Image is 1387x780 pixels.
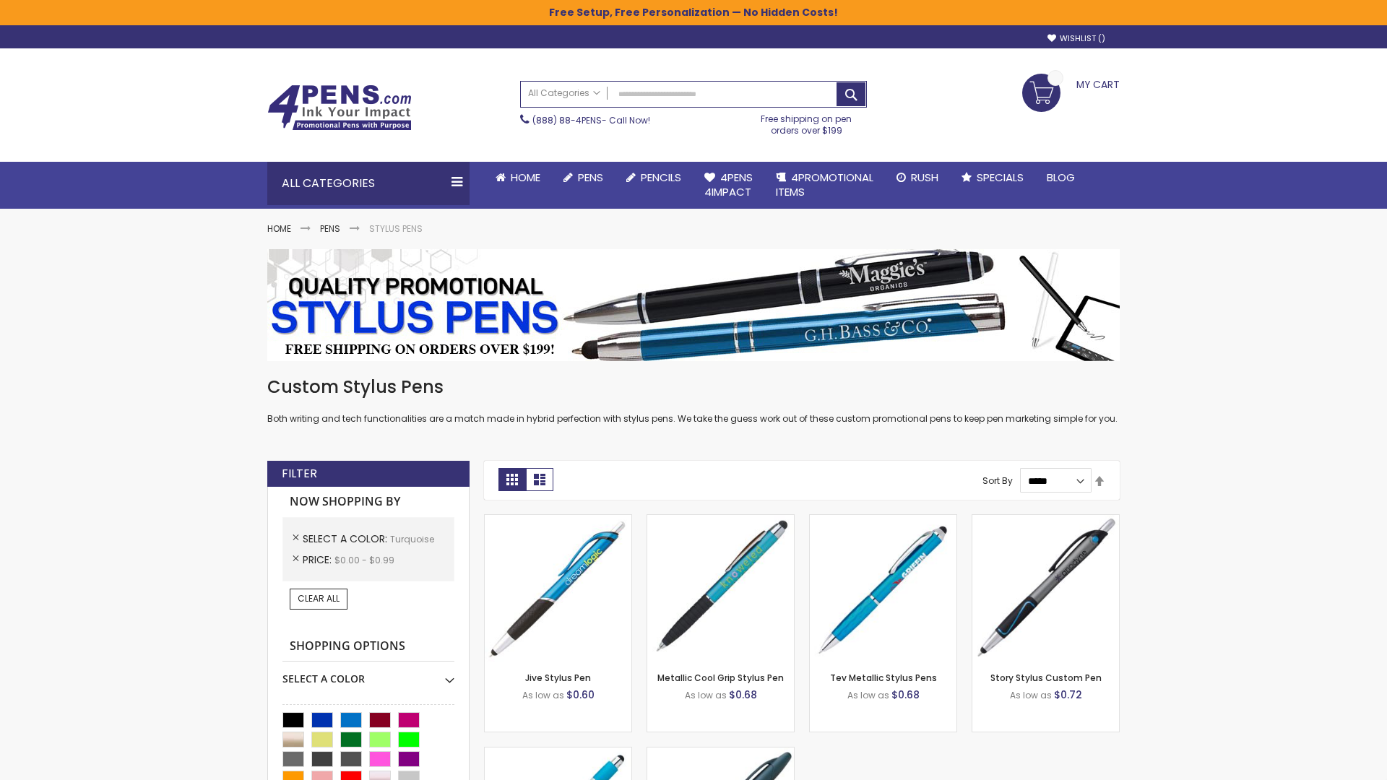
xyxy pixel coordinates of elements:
[982,474,1013,487] label: Sort By
[552,162,615,194] a: Pens
[282,466,317,482] strong: Filter
[303,552,334,567] span: Price
[525,672,591,684] a: Jive Stylus Pen
[369,222,423,235] strong: Stylus Pens
[810,515,956,662] img: Tev Metallic Stylus Pens-Turquoise
[746,108,868,136] div: Free shipping on pen orders over $199
[485,515,631,662] img: Jive Stylus Pen-Turquoise
[485,747,631,759] a: Pearl Element Stylus Pens-Turquoise
[647,514,794,526] a: Metallic Cool Grip Stylus Pen-Blue - Turquoise
[776,170,873,199] span: 4PROMOTIONAL ITEMS
[578,170,603,185] span: Pens
[282,662,454,686] div: Select A Color
[390,533,434,545] span: Turquoise
[282,487,454,517] strong: Now Shopping by
[615,162,693,194] a: Pencils
[267,162,470,205] div: All Categories
[528,87,600,99] span: All Categories
[290,589,347,609] a: Clear All
[282,631,454,662] strong: Shopping Options
[298,592,340,604] span: Clear All
[522,689,564,701] span: As low as
[764,162,885,209] a: 4PROMOTIONALITEMS
[521,82,608,105] a: All Categories
[1010,689,1052,701] span: As low as
[484,162,552,194] a: Home
[1047,170,1075,185] span: Blog
[977,170,1024,185] span: Specials
[267,84,412,131] img: 4Pens Custom Pens and Promotional Products
[647,747,794,759] a: Twist Highlighter-Pen Stylus Combo-Turquoise
[891,688,920,702] span: $0.68
[693,162,764,209] a: 4Pens4impact
[485,514,631,526] a: Jive Stylus Pen-Turquoise
[729,688,757,702] span: $0.68
[267,249,1120,361] img: Stylus Pens
[1035,162,1086,194] a: Blog
[267,376,1120,425] div: Both writing and tech functionalities are a match made in hybrid perfection with stylus pens. We ...
[641,170,681,185] span: Pencils
[647,515,794,662] img: Metallic Cool Grip Stylus Pen-Blue - Turquoise
[704,170,753,199] span: 4Pens 4impact
[972,514,1119,526] a: Story Stylus Custom Pen-Turquoise
[303,532,390,546] span: Select A Color
[990,672,1102,684] a: Story Stylus Custom Pen
[830,672,937,684] a: Tev Metallic Stylus Pens
[334,554,394,566] span: $0.00 - $0.99
[532,114,650,126] span: - Call Now!
[511,170,540,185] span: Home
[911,170,938,185] span: Rush
[532,114,602,126] a: (888) 88-4PENS
[1054,688,1082,702] span: $0.72
[972,515,1119,662] img: Story Stylus Custom Pen-Turquoise
[566,688,595,702] span: $0.60
[267,376,1120,399] h1: Custom Stylus Pens
[267,222,291,235] a: Home
[685,689,727,701] span: As low as
[1047,33,1105,44] a: Wishlist
[657,672,784,684] a: Metallic Cool Grip Stylus Pen
[810,514,956,526] a: Tev Metallic Stylus Pens-Turquoise
[847,689,889,701] span: As low as
[950,162,1035,194] a: Specials
[885,162,950,194] a: Rush
[498,468,526,491] strong: Grid
[320,222,340,235] a: Pens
